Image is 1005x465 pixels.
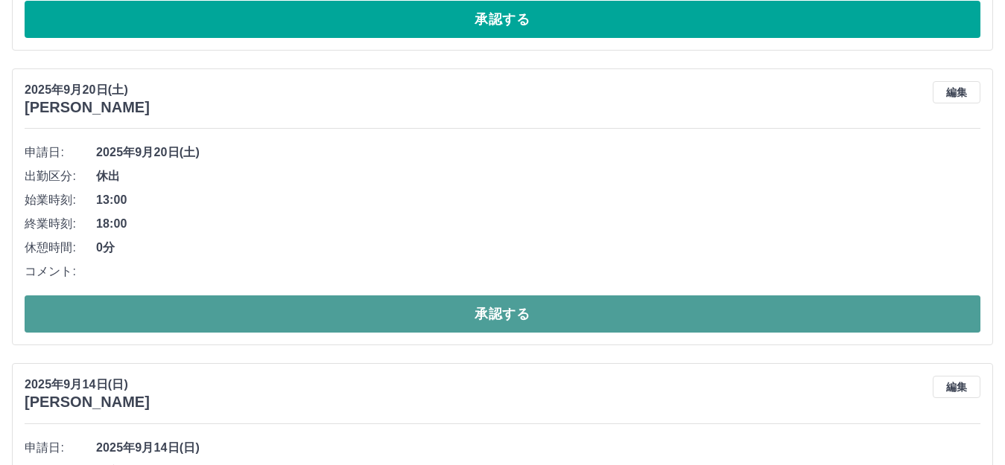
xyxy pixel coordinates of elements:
[25,191,96,209] span: 始業時刻:
[933,81,980,103] button: 編集
[96,191,980,209] span: 13:00
[25,295,980,333] button: 承認する
[96,215,980,233] span: 18:00
[25,1,980,38] button: 承認する
[96,167,980,185] span: 休出
[25,167,96,185] span: 出勤区分:
[96,239,980,257] span: 0分
[25,81,150,99] p: 2025年9月20日(土)
[96,144,980,161] span: 2025年9月20日(土)
[96,439,980,457] span: 2025年9月14日(日)
[25,376,150,394] p: 2025年9月14日(日)
[25,394,150,411] h3: [PERSON_NAME]
[25,99,150,116] h3: [PERSON_NAME]
[25,215,96,233] span: 終業時刻:
[25,439,96,457] span: 申請日:
[25,239,96,257] span: 休憩時間:
[933,376,980,398] button: 編集
[25,263,96,280] span: コメント:
[25,144,96,161] span: 申請日:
